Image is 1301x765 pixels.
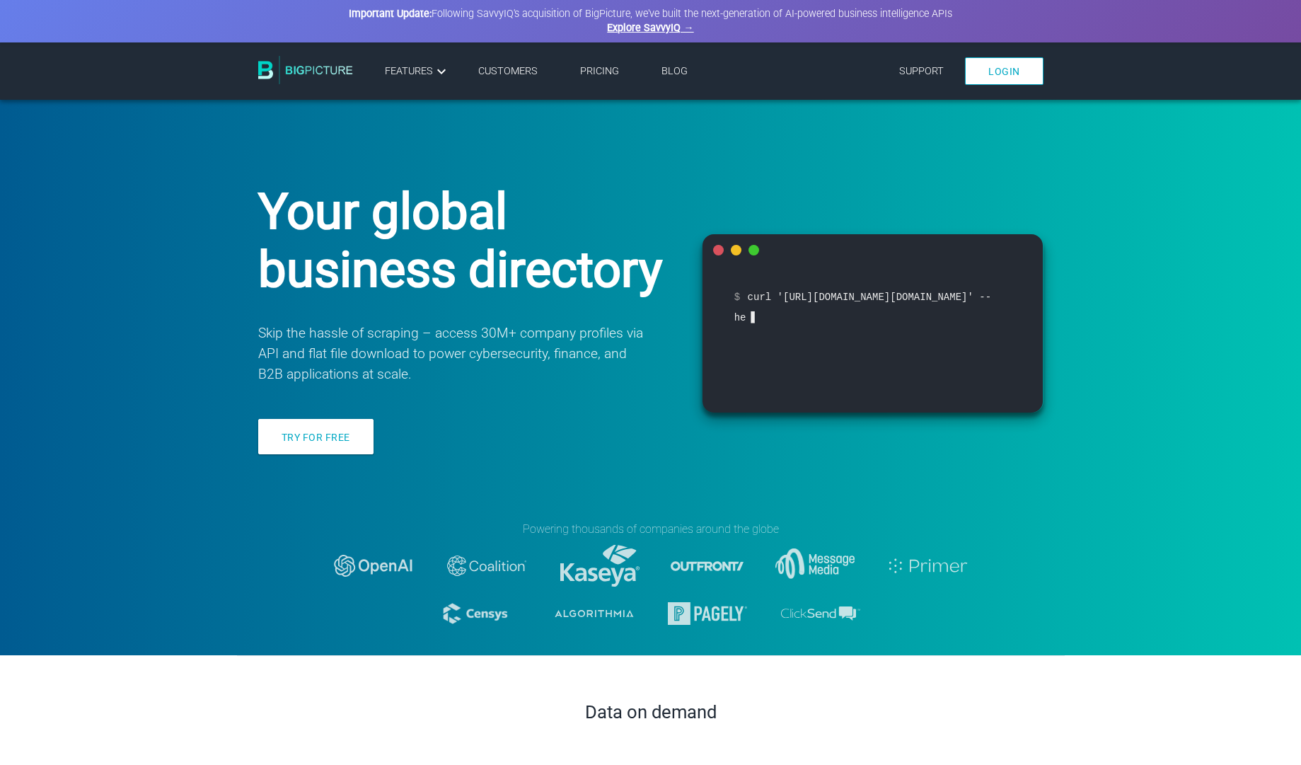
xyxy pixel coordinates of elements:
[668,602,747,625] img: logo-pagely.svg
[775,548,855,582] img: message-media.svg
[734,287,1012,328] span: curl '[URL][DOMAIN_NAME][DOMAIN_NAME]' --he
[258,419,374,454] a: Try for free
[258,323,646,384] p: Skip the hassle of scraping – access 30M+ company profiles via API and flat file download to powe...
[781,606,860,621] img: logo-clicksend.svg
[555,610,634,617] img: logo-algorithmia.svg
[889,558,968,573] img: logo-primer.svg
[385,63,450,80] a: Features
[258,701,1043,723] h2: Data on demand
[668,527,747,606] img: logo-outfront.svg
[258,183,667,299] h1: Your global business directory
[441,600,521,627] img: logo-censys.svg
[560,545,640,587] img: logo-kaseya.svg
[334,555,413,576] img: logo-openai.svg
[965,57,1043,85] a: Login
[447,556,526,576] img: logo-coalition-2.svg
[258,56,353,84] img: BigPicture.io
